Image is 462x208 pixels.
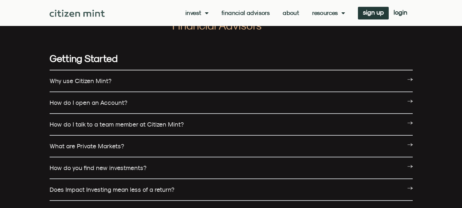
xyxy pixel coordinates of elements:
a: Resources [312,10,345,16]
a: How do I open an Account? [50,99,127,106]
a: sign up [358,7,389,19]
a: Does Impact Investing mean less of a return? [50,186,174,193]
h3: Getting Started [50,54,413,63]
h2: Exclusive Private Market Investments for Financial Advisors [172,9,409,31]
a: About [283,10,299,16]
span: login [394,10,407,15]
div: Does Impact Investing mean less of a return? [50,179,413,201]
img: Citizen Mint [50,10,105,17]
nav: Menu [185,10,345,16]
a: Financial Advisors [221,10,270,16]
a: How do I talk to a team member at Citizen Mint? [50,121,184,128]
a: login [389,7,412,19]
span: sign up [363,10,384,15]
a: Why use Citizen Mint? [50,77,112,84]
div: What are Private Markets? [50,136,413,157]
div: How do you find new investments? [50,157,413,179]
a: How do you find new investments? [50,164,147,171]
a: Invest [185,10,208,16]
div: Why use Citizen Mint? [50,70,413,92]
a: What are Private Markets? [50,142,124,150]
div: How do I talk to a team member at Citizen Mint? [50,114,413,136]
div: How do I open an Account? [50,92,413,114]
